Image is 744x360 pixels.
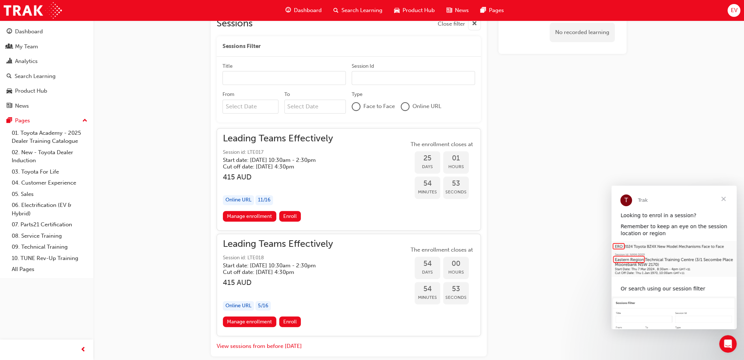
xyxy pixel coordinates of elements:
[455,6,469,15] span: News
[719,335,737,353] iframe: Intercom live chat
[15,72,56,81] div: Search Learning
[15,102,29,110] div: News
[9,147,90,166] a: 02. New - Toyota Dealer Induction
[9,241,90,253] a: 09. Technical Training
[15,57,38,66] div: Analytics
[217,18,253,30] h2: Sessions
[481,6,486,15] span: pages-icon
[223,134,333,143] span: Leading Teams Effectively
[403,6,435,15] span: Product Hub
[9,230,90,242] a: 08. Service Training
[3,23,90,114] button: DashboardMy TeamAnalyticsSearch LearningProduct HubNews
[728,4,740,17] button: EV
[438,20,465,28] span: Close filter
[223,240,475,330] button: Leading Teams EffectivelySession id: LTE018Start date: [DATE] 10:30am - 2:30pm Cut off date: [DAT...
[4,2,62,19] img: Trak
[223,91,234,98] div: From
[443,260,469,268] span: 00
[3,25,90,38] a: Dashboard
[82,116,87,126] span: up-icon
[438,18,481,30] button: Close filter
[446,6,452,15] span: news-icon
[223,42,261,51] span: Sessions Filter
[280,3,328,18] a: guage-iconDashboard
[443,179,469,188] span: 53
[443,154,469,163] span: 01
[7,58,12,65] span: chart-icon
[3,40,90,53] a: My Team
[415,154,440,163] span: 25
[9,189,90,200] a: 05. Sales
[223,134,475,224] button: Leading Teams EffectivelySession id: LTE017Start date: [DATE] 10:30am - 2:30pm Cut off date: [DAT...
[279,316,301,327] button: Enroll
[15,27,43,36] div: Dashboard
[388,3,441,18] a: car-iconProduct Hub
[415,188,440,196] span: Minutes
[223,269,321,275] h5: Cut off date: [DATE] 4:30pm
[9,253,90,264] a: 10. TUNE Rev-Up Training
[352,71,475,85] input: Session Id
[472,19,477,29] span: cross-icon
[217,342,302,350] button: View sessions from before [DATE]
[223,71,346,85] input: Title
[15,87,47,95] div: Product Hub
[279,211,301,222] button: Enroll
[15,116,30,125] div: Pages
[284,91,290,98] div: To
[415,179,440,188] span: 54
[15,42,38,51] div: My Team
[223,278,333,287] h3: 415 AUD
[283,319,297,325] span: Enroll
[443,268,469,277] span: Hours
[3,114,90,127] button: Pages
[223,262,321,269] h5: Start date: [DATE] 10:30am - 2:30pm
[7,29,12,35] span: guage-icon
[7,73,12,80] span: search-icon
[223,63,233,70] div: Title
[9,177,90,189] a: 04. Customer Experience
[285,6,291,15] span: guage-icon
[9,127,90,147] a: 01. Toyota Academy - 2025 Dealer Training Catalogue
[730,6,737,15] span: EV
[415,268,440,277] span: Days
[223,163,321,170] h5: Cut off date: [DATE] 4:30pm
[9,264,90,275] a: All Pages
[489,6,504,15] span: Pages
[223,100,278,114] input: From
[550,23,615,42] div: No recorded learning
[412,102,441,111] span: Online URL
[409,246,475,254] span: The enrollment closes at
[7,118,12,124] span: pages-icon
[223,240,333,248] span: Leading Teams Effectively
[223,148,333,157] span: Session id: LTE017
[441,3,475,18] a: news-iconNews
[443,163,469,171] span: Hours
[9,166,90,178] a: 03. Toyota For Life
[352,63,374,70] div: Session Id
[7,88,12,94] span: car-icon
[223,316,276,327] a: Manage enrollment
[363,102,395,111] span: Face to Face
[443,285,469,293] span: 53
[415,260,440,268] span: 54
[415,293,440,302] span: Minutes
[3,55,90,68] a: Analytics
[7,103,12,110] span: news-icon
[409,140,475,149] span: The enrollment closes at
[255,195,273,205] div: 11 / 16
[9,200,90,219] a: 06. Electrification (EV & Hybrid)
[475,3,510,18] a: pages-iconPages
[255,301,271,311] div: 5 / 16
[394,6,400,15] span: car-icon
[9,219,90,230] a: 07. Parts21 Certification
[283,213,297,219] span: Enroll
[612,186,737,329] iframe: Intercom live chat message
[3,99,90,113] a: News
[3,70,90,83] a: Search Learning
